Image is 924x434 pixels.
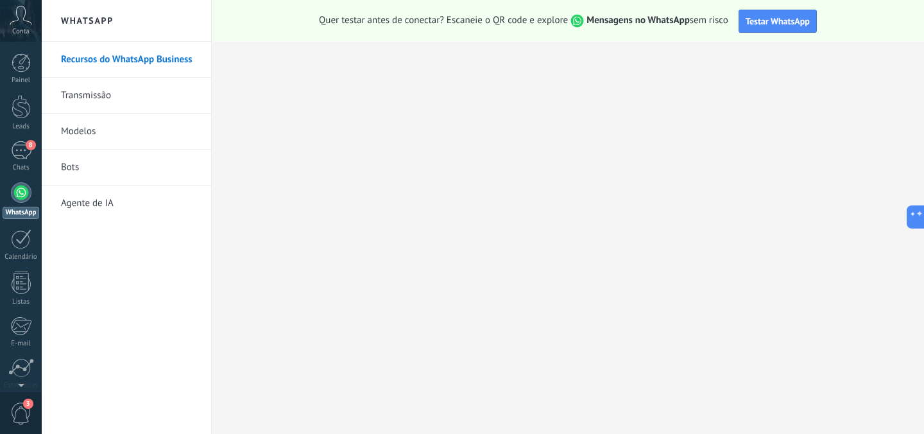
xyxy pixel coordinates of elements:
[3,76,40,85] div: Painel
[3,164,40,172] div: Chats
[42,114,211,150] li: Modelos
[61,42,198,78] a: Recursos do WhatsApp Business
[12,28,30,36] span: Conta
[61,114,198,150] a: Modelos
[3,340,40,348] div: E-mail
[3,207,39,219] div: WhatsApp
[42,150,211,186] li: Bots
[3,253,40,261] div: Calendário
[586,14,690,26] strong: Mensagens no WhatsApp
[61,186,198,221] a: Agente de IA
[746,15,810,27] span: Testar WhatsApp
[739,10,817,33] button: Testar WhatsApp
[3,123,40,131] div: Leads
[23,399,33,409] span: 3
[42,42,211,78] li: Recursos do WhatsApp Business
[61,78,198,114] a: Transmissão
[61,150,198,186] a: Bots
[319,14,728,28] span: Quer testar antes de conectar? Escaneie o QR code e explore sem risco
[26,140,36,150] span: 8
[42,186,211,221] li: Agente de IA
[3,298,40,306] div: Listas
[42,78,211,114] li: Transmissão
